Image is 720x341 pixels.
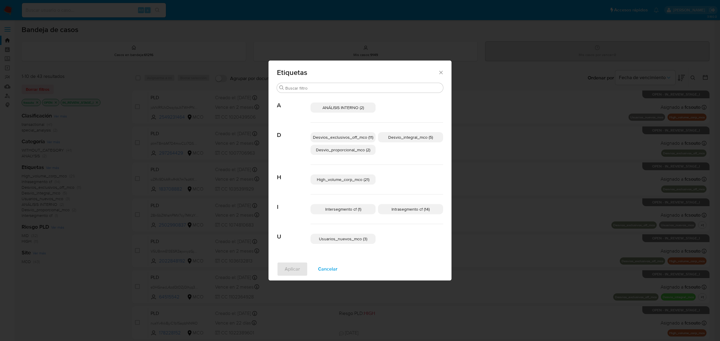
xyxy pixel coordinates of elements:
button: Cerrar [438,70,443,75]
button: Buscar [279,85,284,90]
span: Intrasegmento cf (14) [391,206,430,212]
div: Desvios_exclusivos_off_mco (11) [310,132,376,142]
span: Cancelar [318,262,337,276]
input: Buscar filtro [285,85,441,91]
div: High_volume_corp_mco (21) [310,174,376,185]
span: D [277,123,310,139]
span: Usuarios_nuevos_mco (3) [319,236,367,242]
span: Desvio_proporcional_mco (2) [316,147,370,153]
div: Usuarios_nuevos_mco (3) [310,234,376,244]
div: Desvio_proporcional_mco (2) [310,145,376,155]
span: Intersegmento cf (1) [325,206,361,212]
span: Desvio_integral_mco (5) [388,134,433,140]
span: Desvios_exclusivos_off_mco (11) [313,134,373,140]
span: ANÁLISIS INTERNO (2) [322,105,364,111]
span: H [277,165,310,181]
span: High_volume_corp_mco (21) [317,176,369,182]
span: Etiquetas [277,69,438,76]
div: Intersegmento cf (1) [310,204,376,214]
span: U [277,224,310,240]
span: A [277,93,310,109]
span: I [277,194,310,211]
div: ANÁLISIS INTERNO (2) [310,102,376,113]
div: Desvio_integral_mco (5) [378,132,443,142]
button: Cancelar [310,262,345,276]
div: Intrasegmento cf (14) [378,204,443,214]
